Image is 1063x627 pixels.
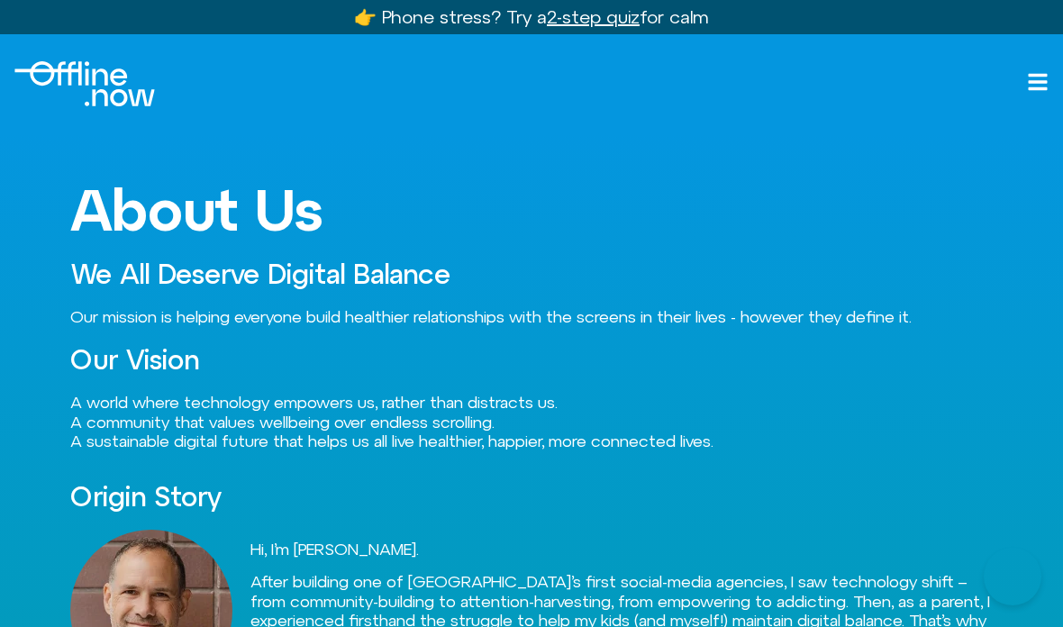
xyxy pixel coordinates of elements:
div: Logo [14,61,155,106]
h2: We All Deserve Digital Balance [70,259,993,289]
u: 2-step quiz [547,6,640,27]
a: Open menu [1027,71,1049,93]
h2: Our Vision [70,345,993,375]
iframe: Botpress [984,548,1041,605]
p: A world where technology empowers us, rather than distracts us. A community that values wellbeing... [70,393,993,451]
h1: About Us [70,178,993,241]
img: offline.now [14,61,155,106]
a: 👉 Phone stress? Try a2-step quizfor calm [354,6,709,27]
span: Our mission is helping everyone build healthier relationships with the screens in their lives - h... [70,307,912,326]
p: Hi, I’m [PERSON_NAME]. [250,540,993,559]
h2: Origin Story [70,482,993,512]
